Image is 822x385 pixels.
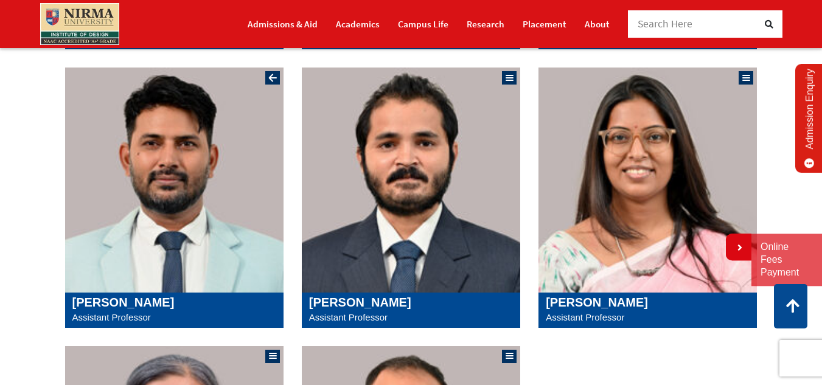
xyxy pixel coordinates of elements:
[309,295,513,325] a: [PERSON_NAME] Assistant Professor
[546,295,750,325] a: [PERSON_NAME] Assistant Professor
[761,241,813,279] a: Online Fees Payment
[638,17,693,30] span: Search Here
[40,3,119,45] img: main_logo
[72,295,276,325] a: [PERSON_NAME] Assistant Professor
[523,13,566,35] a: Placement
[546,295,750,310] h5: [PERSON_NAME]
[585,13,610,35] a: About
[309,310,513,325] p: Assistant Professor
[467,13,504,35] a: Research
[309,295,513,310] h5: [PERSON_NAME]
[538,68,757,293] img: Snehal Balapure
[336,13,380,35] a: Academics
[72,295,276,310] h5: [PERSON_NAME]
[72,310,276,325] p: Assistant Professor
[248,13,318,35] a: Admissions & Aid
[65,68,284,293] img: Saroj Kumar Das
[398,13,448,35] a: Campus Life
[546,310,750,325] p: Assistant Professor
[302,68,520,293] img: Shree Kant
